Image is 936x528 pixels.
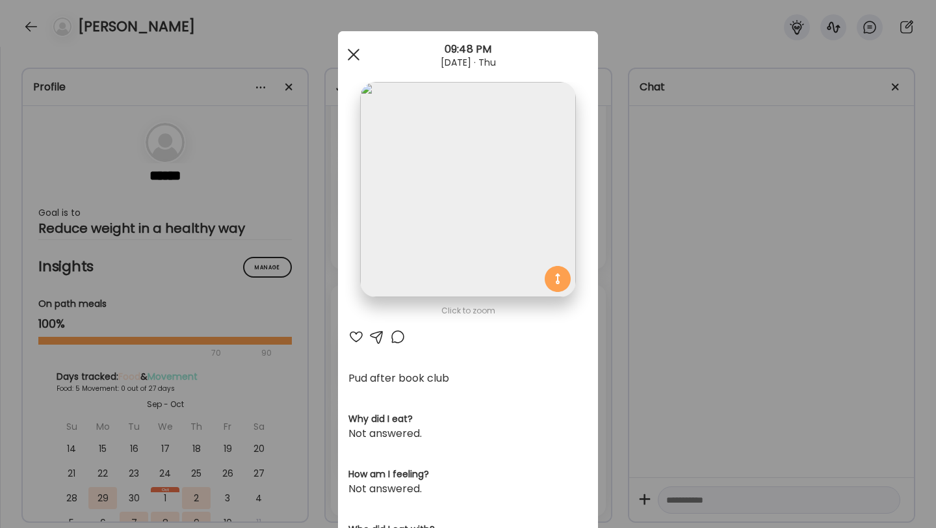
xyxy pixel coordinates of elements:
[348,426,588,442] div: Not answered.
[348,481,588,497] div: Not answered.
[348,412,588,426] h3: Why did I eat?
[338,57,598,68] div: [DATE] · Thu
[348,371,588,386] div: Pud after book club
[338,42,598,57] div: 09:48 PM
[348,468,588,481] h3: How am I feeling?
[360,82,575,297] img: images%2Fjloxfuwkz2OKnpXZynPIBNmAub53%2FwgFeoMr2LpA3c19Y1jnD%2FHiDbz7QXqfxcX9MGLT7V_1080
[348,303,588,319] div: Click to zoom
